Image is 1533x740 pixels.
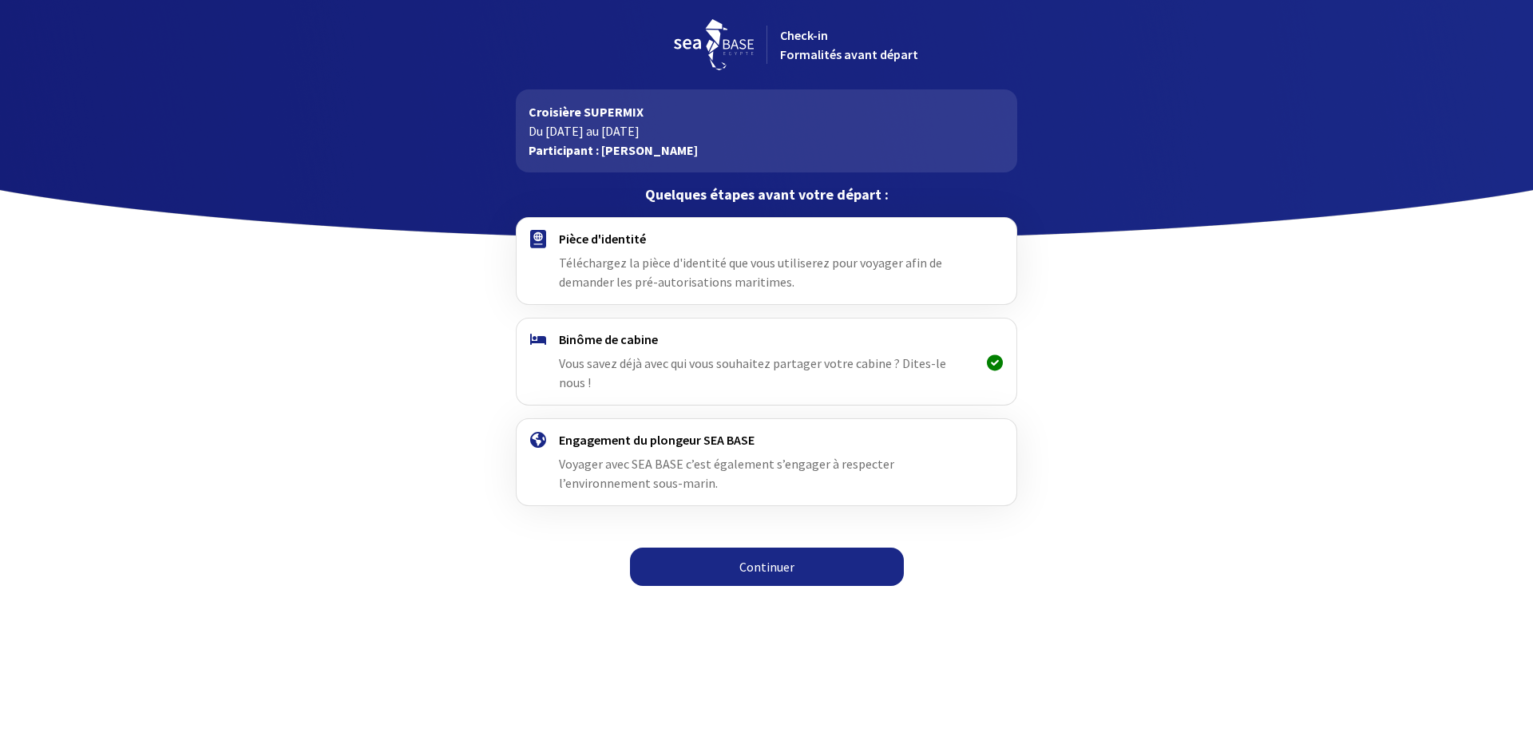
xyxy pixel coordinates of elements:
span: Check-in Formalités avant départ [780,27,918,62]
span: Voyager avec SEA BASE c’est également s’engager à respecter l’environnement sous-marin. [559,456,894,491]
p: Croisière SUPERMIX [529,102,1004,121]
h4: Pièce d'identité [559,231,973,247]
p: Quelques étapes avant votre départ : [516,185,1016,204]
p: Du [DATE] au [DATE] [529,121,1004,140]
h4: Binôme de cabine [559,331,973,347]
h4: Engagement du plongeur SEA BASE [559,432,973,448]
span: Téléchargez la pièce d'identité que vous utiliserez pour voyager afin de demander les pré-autoris... [559,255,942,290]
img: binome.svg [530,334,546,345]
a: Continuer [630,548,904,586]
p: Participant : [PERSON_NAME] [529,140,1004,160]
img: passport.svg [530,230,546,248]
span: Vous savez déjà avec qui vous souhaitez partager votre cabine ? Dites-le nous ! [559,355,946,390]
img: engagement.svg [530,432,546,448]
img: logo_seabase.svg [674,19,754,70]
